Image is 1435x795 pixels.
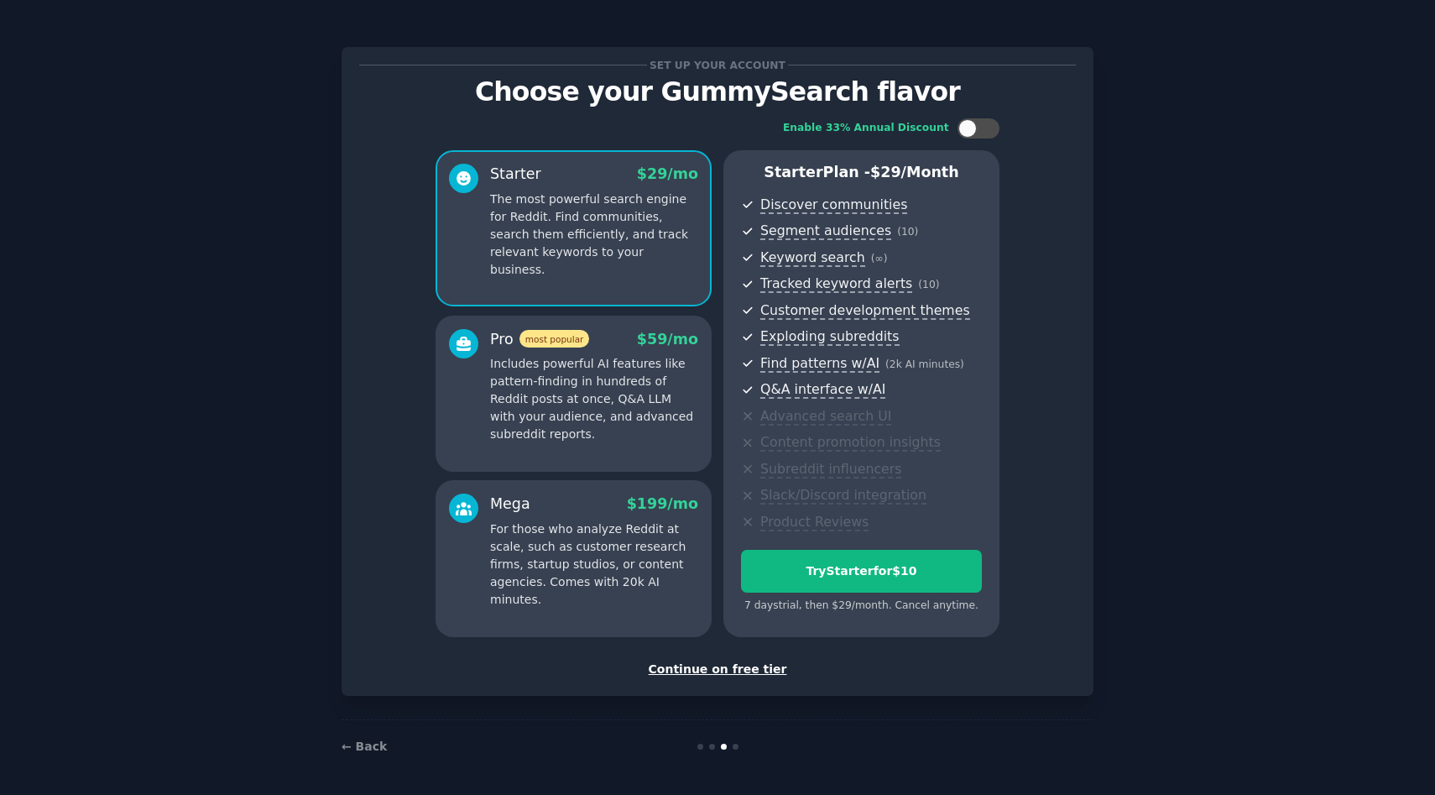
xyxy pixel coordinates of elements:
[885,358,964,370] span: ( 2k AI minutes )
[783,121,949,136] div: Enable 33% Annual Discount
[871,253,888,264] span: ( ∞ )
[760,249,865,267] span: Keyword search
[359,661,1076,678] div: Continue on free tier
[627,495,698,512] span: $ 199 /mo
[760,381,885,399] span: Q&A interface w/AI
[760,196,907,214] span: Discover communities
[490,494,530,515] div: Mega
[342,740,387,753] a: ← Back
[760,222,891,240] span: Segment audiences
[519,330,590,348] span: most popular
[741,162,982,183] p: Starter Plan -
[647,56,789,74] span: Set up your account
[760,275,912,293] span: Tracked keyword alerts
[760,434,941,452] span: Content promotion insights
[918,279,939,290] span: ( 10 )
[760,514,869,531] span: Product Reviews
[760,487,926,505] span: Slack/Discord integration
[490,164,541,185] div: Starter
[742,562,981,580] div: Try Starter for $10
[637,165,698,182] span: $ 29 /mo
[760,461,901,479] span: Subreddit influencers
[490,329,589,350] div: Pro
[760,355,879,373] span: Find patterns w/AI
[490,520,698,609] p: For those who analyze Reddit at scale, such as customer research firms, startup studios, or conte...
[359,77,1076,107] p: Choose your GummySearch flavor
[897,226,918,238] span: ( 10 )
[637,331,698,348] span: $ 59 /mo
[741,599,982,614] div: 7 days trial, then $ 29 /month . Cancel anytime.
[870,164,959,180] span: $ 29 /month
[760,328,899,346] span: Exploding subreddits
[490,355,698,443] p: Includes powerful AI features like pattern-finding in hundreds of Reddit posts at once, Q&A LLM w...
[760,302,970,320] span: Customer development themes
[490,191,698,279] p: The most powerful search engine for Reddit. Find communities, search them efficiently, and track ...
[741,550,982,593] button: TryStarterfor$10
[760,408,891,426] span: Advanced search UI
